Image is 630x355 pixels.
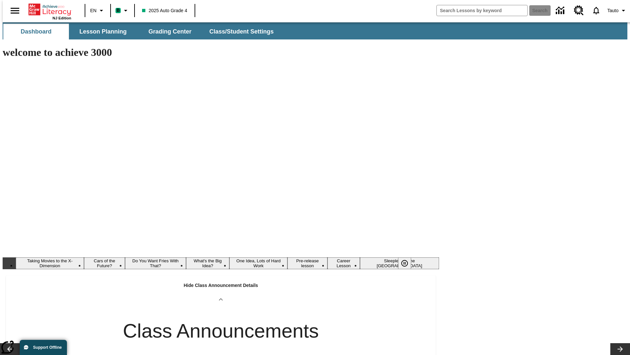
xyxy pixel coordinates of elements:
input: search field [437,5,527,16]
div: Home [29,2,71,20]
span: Support Offline [33,345,62,350]
h2: Class Announcements [123,319,319,343]
button: Slide 7 Career Lesson [327,257,360,269]
h1: welcome to achieve 3000 [3,46,439,59]
button: Pause [398,257,411,269]
button: Slide 8 Sleepless in the Animal Kingdom [360,257,439,269]
button: Class/Student Settings [204,24,279,39]
a: Home [29,3,71,16]
button: Lesson Planning [70,24,136,39]
span: B [116,6,120,14]
p: Hide Class Announcement Details [184,282,258,289]
button: Slide 1 Taking Movies to the X-Dimension [16,257,84,269]
span: EN [90,7,96,14]
a: Resource Center, Will open in new tab [570,2,588,19]
button: Grading Center [137,24,203,39]
body: Maximum 600 characters Press Escape to exit toolbar Press Alt + F10 to reach toolbar [3,5,96,17]
button: Slide 3 Do You Want Fries With That? [125,257,186,269]
button: Language: EN, Select a language [87,5,108,16]
button: Slide 6 Pre-release lesson [287,257,327,269]
div: SubNavbar [3,24,280,39]
button: Profile/Settings [605,5,630,16]
span: 2025 Auto Grade 4 [142,7,187,14]
button: Support Offline [20,340,67,355]
button: Open side menu [5,1,25,20]
span: Tauto [607,7,619,14]
div: Pause [398,257,418,269]
button: Slide 2 Cars of the Future? [84,257,125,269]
button: Dashboard [3,24,69,39]
a: Data Center [552,2,570,20]
button: Slide 4 What's the Big Idea? [186,257,229,269]
button: Lesson carousel, Next [610,343,630,355]
div: SubNavbar [3,22,627,39]
button: Boost Class color is mint green. Change class color [113,5,132,16]
div: Hide Class Announcement Details [6,275,436,303]
p: Class Announcements at [DATE] 9:04:58 AM [3,5,96,17]
span: NJ Edition [52,16,71,20]
a: Notifications [588,2,605,19]
button: Slide 5 One Idea, Lots of Hard Work [229,257,287,269]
